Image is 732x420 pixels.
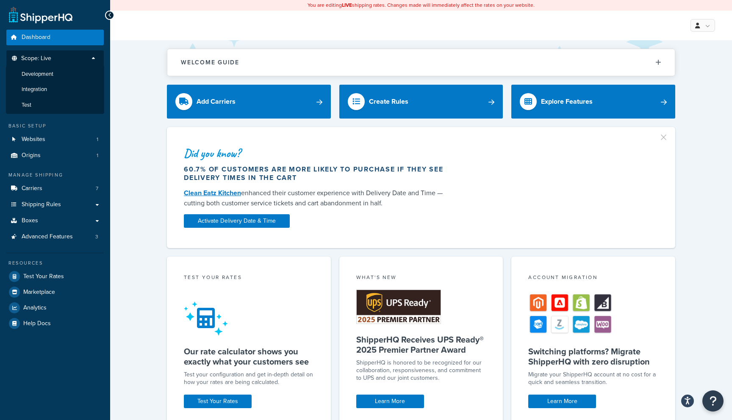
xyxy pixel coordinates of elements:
a: Advanced Features3 [6,229,104,245]
button: Welcome Guide [167,49,675,76]
a: Test Your Rates [184,395,252,408]
span: Shipping Rules [22,201,61,208]
div: Account Migration [528,274,658,283]
span: Marketplace [23,289,55,296]
div: Resources [6,260,104,267]
span: Development [22,71,53,78]
h2: Welcome Guide [181,59,239,66]
li: Origins [6,148,104,163]
a: Websites1 [6,132,104,147]
a: Carriers7 [6,181,104,196]
span: Boxes [22,217,38,224]
p: ShipperHQ is honored to be recognized for our collaboration, responsiveness, and commitment to UP... [356,359,486,382]
span: Integration [22,86,47,93]
a: Marketplace [6,285,104,300]
span: Test [22,102,31,109]
span: Websites [22,136,45,143]
li: Development [6,66,104,82]
a: Learn More [528,395,596,408]
span: Scope: Live [21,55,51,62]
b: LIVE [342,1,352,9]
div: Create Rules [369,96,408,108]
div: Test your rates [184,274,314,283]
span: Carriers [22,185,42,192]
div: enhanced their customer experience with Delivery Date and Time — cutting both customer service ti... [184,188,452,208]
a: Explore Features [511,85,675,119]
div: Test your configuration and get in-depth detail on how your rates are being calculated. [184,371,314,386]
a: Clean Eatz Kitchen [184,188,241,198]
div: Explore Features [541,96,593,108]
div: What's New [356,274,486,283]
span: 3 [95,233,98,240]
a: Origins1 [6,148,104,163]
a: Create Rules [339,85,503,119]
li: Carriers [6,181,104,196]
li: Test [6,97,104,113]
a: Boxes [6,213,104,229]
span: Advanced Features [22,233,73,240]
span: Help Docs [23,320,51,327]
span: Dashboard [22,34,50,41]
li: Integration [6,82,104,97]
div: Did you know? [184,147,452,159]
a: Analytics [6,300,104,315]
span: 1 [97,136,98,143]
h5: Switching platforms? Migrate ShipperHQ with zero disruption [528,346,658,367]
a: Dashboard [6,30,104,45]
a: Activate Delivery Date & Time [184,214,290,228]
a: Shipping Rules [6,197,104,213]
li: Websites [6,132,104,147]
span: Analytics [23,304,47,312]
a: Add Carriers [167,85,331,119]
span: 7 [96,185,98,192]
div: Basic Setup [6,122,104,130]
span: Test Your Rates [23,273,64,280]
span: 1 [97,152,98,159]
h5: Our rate calculator shows you exactly what your customers see [184,346,314,367]
span: Origins [22,152,41,159]
h5: ShipperHQ Receives UPS Ready® 2025 Premier Partner Award [356,334,486,355]
div: Migrate your ShipperHQ account at no cost for a quick and seamless transition. [528,371,658,386]
div: Add Carriers [197,96,236,108]
div: 60.7% of customers are more likely to purchase if they see delivery times in the cart [184,165,452,182]
div: Manage Shipping [6,171,104,179]
button: Open Resource Center [702,390,724,412]
a: Test Your Rates [6,269,104,284]
li: Advanced Features [6,229,104,245]
a: Help Docs [6,316,104,331]
a: Learn More [356,395,424,408]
